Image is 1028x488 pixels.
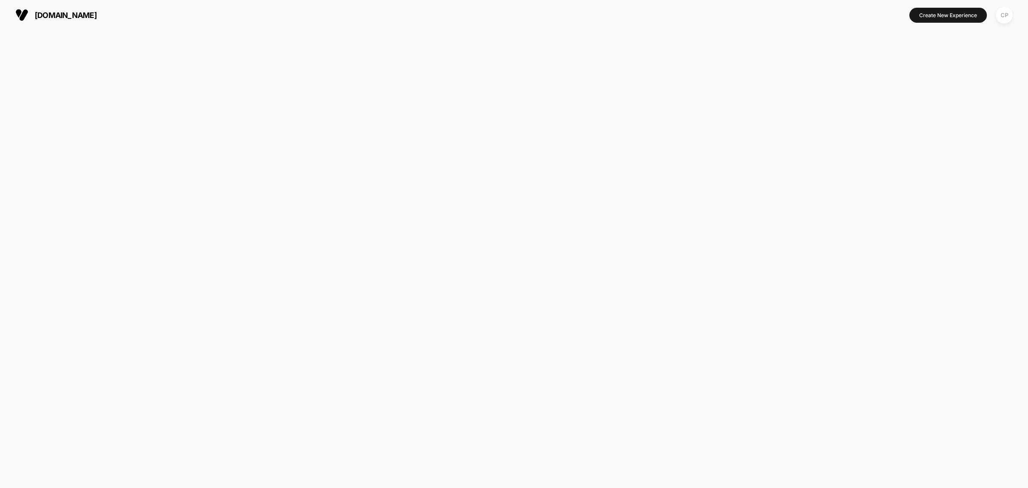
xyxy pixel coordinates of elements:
[909,8,987,23] button: Create New Experience
[13,8,99,22] button: [DOMAIN_NAME]
[15,9,28,21] img: Visually logo
[993,6,1015,24] button: CP
[996,7,1013,24] div: CP
[35,11,97,20] span: [DOMAIN_NAME]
